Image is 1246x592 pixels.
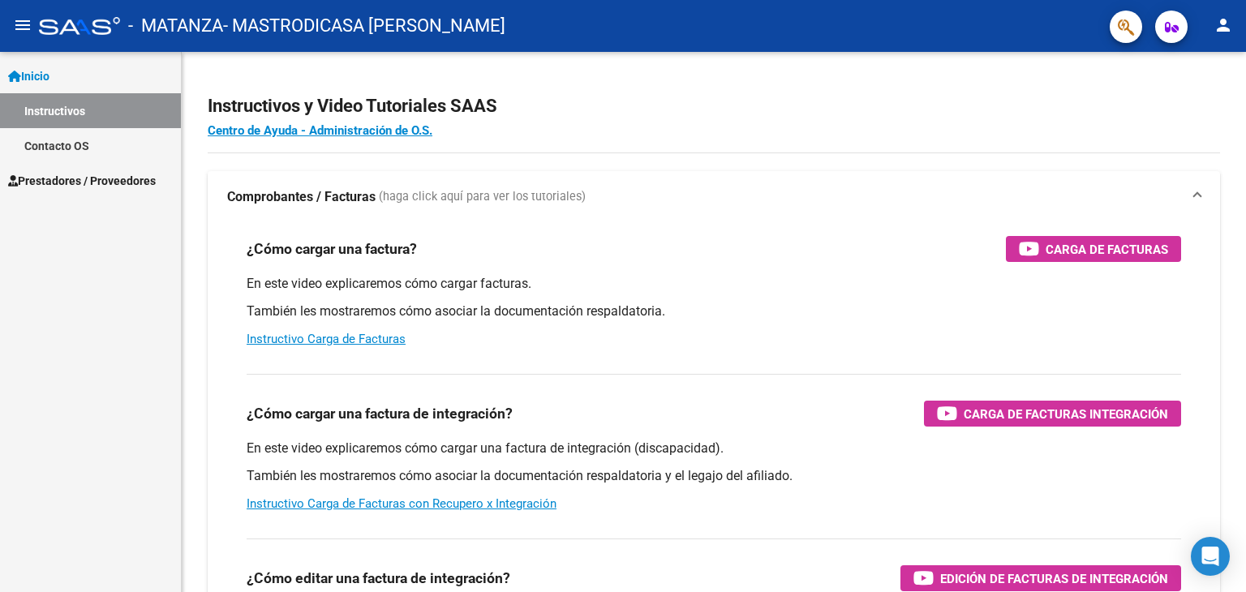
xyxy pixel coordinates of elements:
button: Carga de Facturas Integración [924,401,1181,427]
h3: ¿Cómo cargar una factura? [247,238,417,260]
div: Open Intercom Messenger [1191,537,1230,576]
p: En este video explicaremos cómo cargar una factura de integración (discapacidad). [247,440,1181,457]
h3: ¿Cómo editar una factura de integración? [247,567,510,590]
mat-expansion-panel-header: Comprobantes / Facturas (haga click aquí para ver los tutoriales) [208,171,1220,223]
span: Edición de Facturas de integración [940,568,1168,589]
a: Instructivo Carga de Facturas con Recupero x Integración [247,496,556,511]
h3: ¿Cómo cargar una factura de integración? [247,402,513,425]
p: También les mostraremos cómo asociar la documentación respaldatoria. [247,302,1181,320]
span: Carga de Facturas [1046,239,1168,260]
a: Centro de Ayuda - Administración de O.S. [208,123,432,138]
span: Prestadores / Proveedores [8,172,156,190]
strong: Comprobantes / Facturas [227,188,376,206]
span: Inicio [8,67,49,85]
mat-icon: menu [13,15,32,35]
button: Edición de Facturas de integración [900,565,1181,591]
p: En este video explicaremos cómo cargar facturas. [247,275,1181,293]
a: Instructivo Carga de Facturas [247,332,406,346]
span: Carga de Facturas Integración [964,404,1168,424]
h2: Instructivos y Video Tutoriales SAAS [208,91,1220,122]
span: - MASTRODICASA [PERSON_NAME] [223,8,505,44]
span: (haga click aquí para ver los tutoriales) [379,188,586,206]
p: También les mostraremos cómo asociar la documentación respaldatoria y el legajo del afiliado. [247,467,1181,485]
mat-icon: person [1214,15,1233,35]
button: Carga de Facturas [1006,236,1181,262]
span: - MATANZA [128,8,223,44]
